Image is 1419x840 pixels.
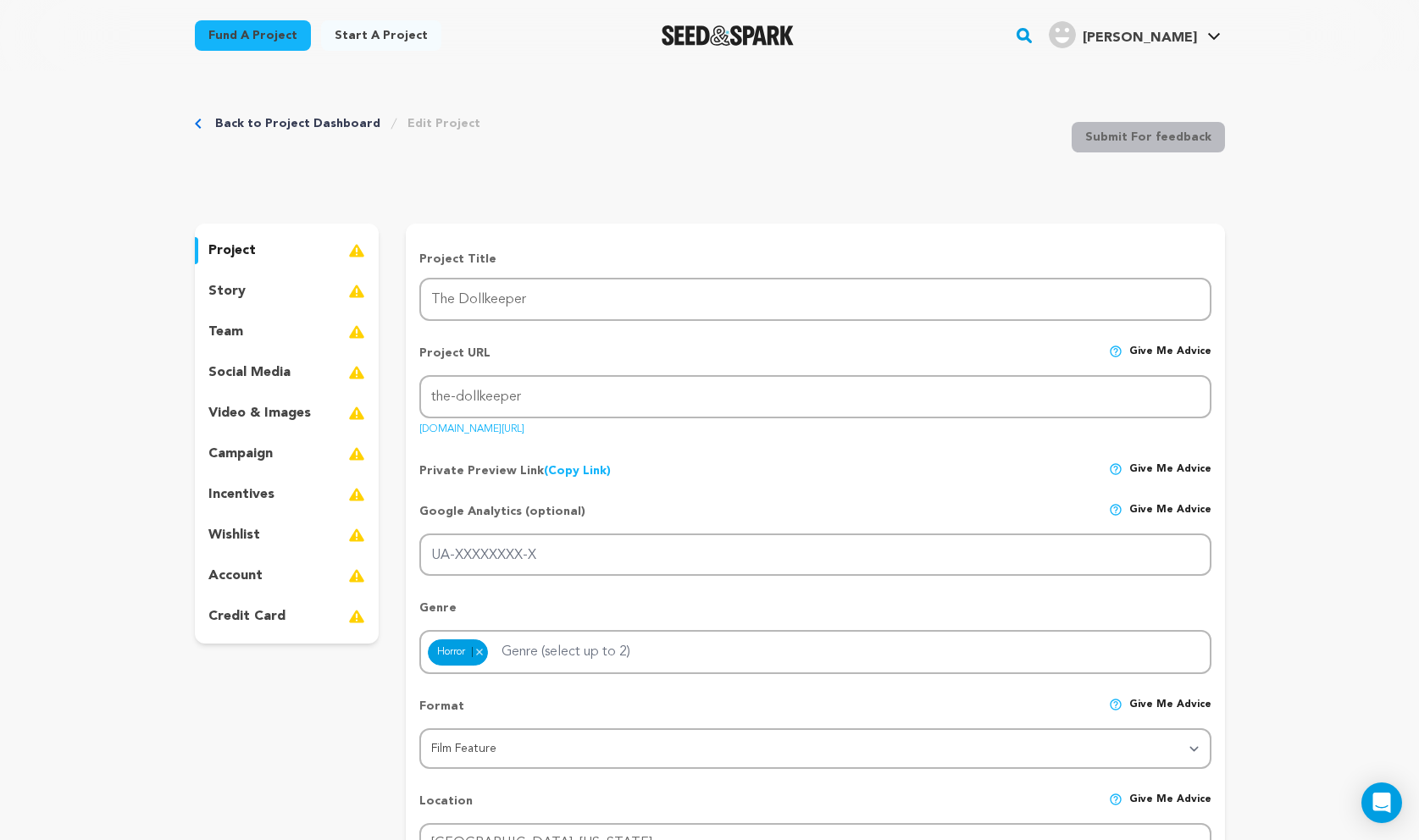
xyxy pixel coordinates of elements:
img: warning-full.svg [348,606,365,627]
button: incentives [195,481,380,508]
img: warning-full.svg [348,484,365,505]
span: Give me advice [1129,503,1211,533]
p: campaign [208,444,273,464]
p: account [208,566,263,586]
img: help-circle.svg [1109,503,1122,517]
button: account [195,562,380,589]
span: Give me advice [1129,698,1211,728]
p: Project URL [419,345,491,375]
img: warning-full.svg [348,362,365,383]
button: team [195,318,380,345]
input: Genre (select up to 2) [491,635,667,662]
img: warning-full.svg [348,240,365,261]
div: Breadcrumb [195,115,480,132]
input: Project URL [419,375,1211,418]
button: wishlist [195,522,380,549]
img: Seed&Spark Logo Dark Mode [662,25,795,46]
img: help-circle.svg [1109,345,1122,358]
button: Remove item: 14 [472,647,486,657]
p: team [208,322,243,342]
img: help-circle.svg [1109,462,1122,476]
a: Start a project [321,20,441,51]
input: Project Name [419,278,1211,321]
img: warning-full.svg [348,444,365,464]
a: Edit Project [407,115,480,132]
button: project [195,237,380,264]
p: Project Title [419,251,1211,268]
a: (Copy Link) [544,465,611,477]
img: user.png [1049,21,1076,48]
p: story [208,281,246,301]
button: video & images [195,400,380,427]
button: story [195,278,380,305]
div: Horror [428,639,488,666]
img: warning-full.svg [348,525,365,545]
a: Back to Project Dashboard [215,115,380,132]
p: project [208,240,256,261]
button: credit card [195,603,380,630]
input: UA-XXXXXXXX-X [419,533,1211,577]
p: Location [419,793,473,823]
p: Private Preview Link [419,462,611,479]
img: help-circle.svg [1109,698,1122,711]
img: help-circle.svg [1109,793,1122,806]
img: warning-full.svg [348,322,365,342]
span: Amir's Profile [1045,18,1224,53]
a: Amir's Profile [1045,18,1224,48]
span: Give me advice [1129,793,1211,823]
span: Give me advice [1129,345,1211,375]
span: [PERSON_NAME] [1083,31,1197,45]
span: Give me advice [1129,462,1211,479]
button: campaign [195,440,380,467]
p: credit card [208,606,285,627]
p: Format [419,698,464,728]
div: Open Intercom Messenger [1361,782,1402,823]
p: social media [208,362,291,383]
p: incentives [208,484,274,505]
p: Genre [419,600,1211,630]
img: warning-full.svg [348,566,365,586]
img: warning-full.svg [348,281,365,301]
p: Google Analytics (optional) [419,503,585,533]
img: warning-full.svg [348,403,365,423]
a: Seed&Spark Homepage [662,25,795,46]
a: Fund a project [195,20,311,51]
p: wishlist [208,525,260,545]
button: Submit For feedback [1072,122,1225,152]
p: video & images [208,403,311,423]
div: Amir's Profile [1049,21,1197,48]
a: [DOMAIN_NAME][URL] [419,417,524,434]
button: social media [195,359,380,386]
